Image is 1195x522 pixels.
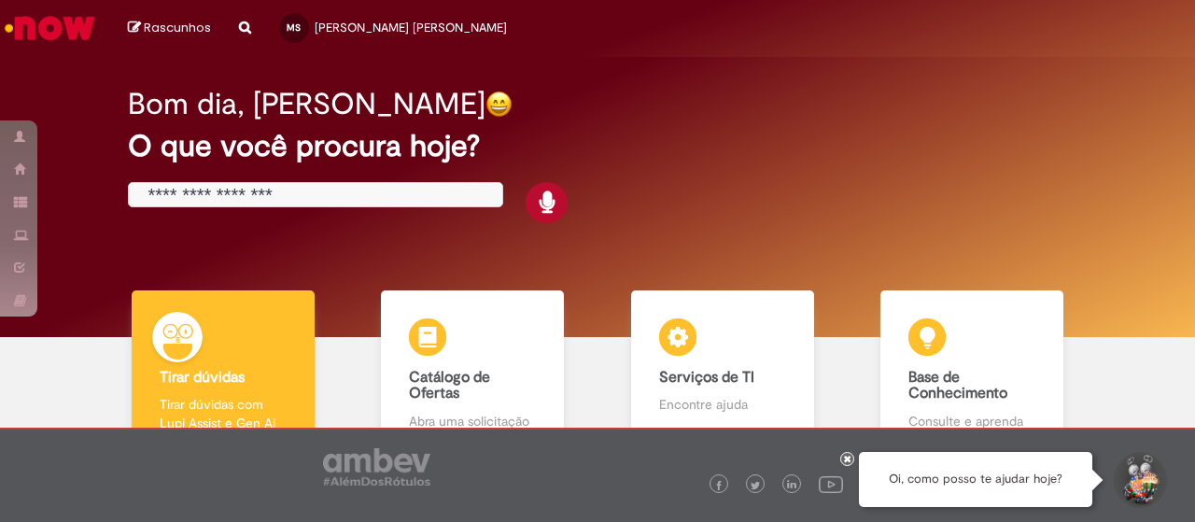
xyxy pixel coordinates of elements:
img: logo_footer_youtube.png [819,472,843,496]
img: logo_footer_ambev_rotulo_gray.png [323,448,430,486]
p: Abra uma solicitação [409,412,536,430]
span: MS [287,21,301,34]
img: logo_footer_linkedin.png [787,480,796,491]
b: Catálogo de Ofertas [409,368,490,403]
img: happy-face.png [485,91,513,118]
div: Oi, como posso te ajudar hoje? [859,452,1092,507]
img: logo_footer_facebook.png [714,481,724,490]
img: ServiceNow [2,9,98,47]
p: Consulte e aprenda [908,412,1035,430]
b: Serviços de TI [659,368,754,387]
b: Tirar dúvidas [160,368,245,387]
h2: Bom dia, [PERSON_NAME] [128,88,485,120]
img: logo_footer_twitter.png [751,481,760,490]
span: Rascunhos [144,19,211,36]
span: [PERSON_NAME] [PERSON_NAME] [315,20,507,35]
a: Catálogo de Ofertas Abra uma solicitação [348,290,598,452]
a: Serviços de TI Encontre ajuda [597,290,848,452]
button: Iniciar Conversa de Suporte [1111,452,1167,508]
a: Tirar dúvidas Tirar dúvidas com Lupi Assist e Gen Ai [98,290,348,452]
h2: O que você procura hoje? [128,130,1066,162]
a: Rascunhos [128,20,211,37]
p: Encontre ajuda [659,395,786,414]
a: Base de Conhecimento Consulte e aprenda [848,290,1098,452]
b: Base de Conhecimento [908,368,1007,403]
p: Tirar dúvidas com Lupi Assist e Gen Ai [160,395,287,432]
